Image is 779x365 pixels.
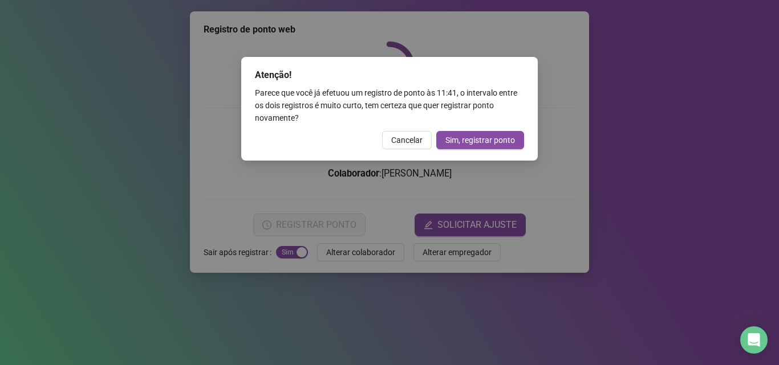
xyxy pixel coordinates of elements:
button: Cancelar [382,131,432,149]
div: Open Intercom Messenger [740,326,768,354]
button: Sim, registrar ponto [436,131,524,149]
div: Atenção! [255,68,524,82]
span: Sim, registrar ponto [445,134,515,146]
div: Parece que você já efetuou um registro de ponto às 11:41 , o intervalo entre os dois registros é ... [255,87,524,124]
span: Cancelar [391,134,423,146]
